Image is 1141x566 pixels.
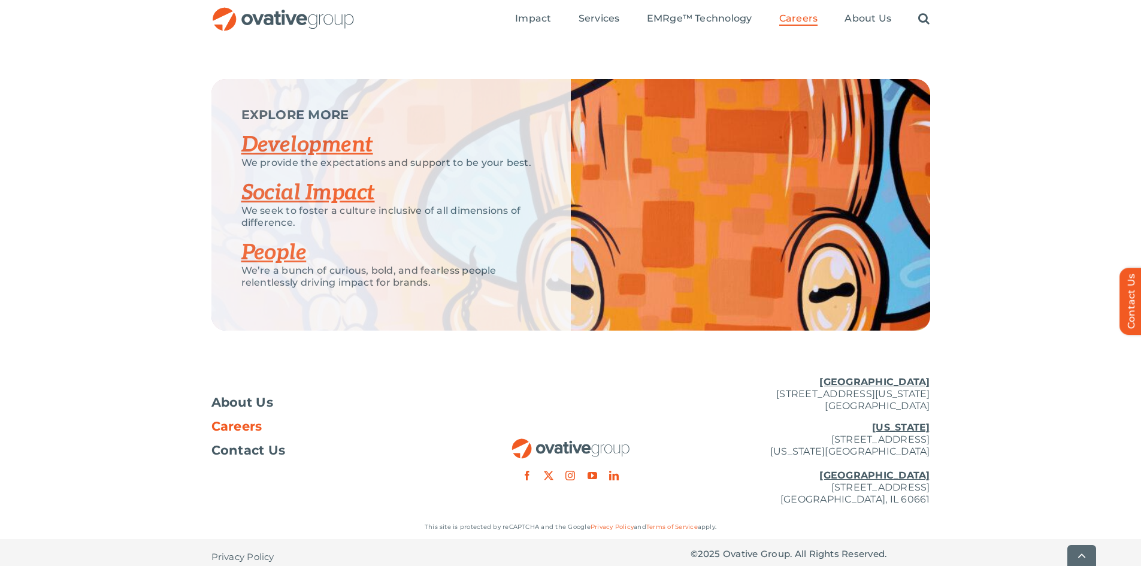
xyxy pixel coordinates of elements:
u: [US_STATE] [872,422,930,433]
p: This site is protected by reCAPTCHA and the Google and apply. [211,521,930,533]
span: Privacy Policy [211,551,274,563]
a: About Us [845,13,891,26]
p: We seek to foster a culture inclusive of all dimensions of difference. [241,205,541,229]
p: © Ovative Group. All Rights Reserved. [691,548,930,560]
span: 2025 [698,548,721,559]
a: EMRge™ Technology [647,13,752,26]
a: Development [241,132,373,158]
a: Terms of Service [646,523,698,531]
a: instagram [565,471,575,480]
a: twitter [544,471,553,480]
a: People [241,240,307,266]
a: Careers [211,420,451,432]
a: OG_Full_horizontal_RGB [211,6,355,17]
a: Social Impact [241,180,375,206]
p: We’re a bunch of curious, bold, and fearless people relentlessly driving impact for brands. [241,265,541,289]
a: linkedin [609,471,619,480]
span: Careers [779,13,818,25]
a: Services [579,13,620,26]
span: Careers [211,420,262,432]
nav: Footer Menu [211,396,451,456]
a: Contact Us [211,444,451,456]
u: [GEOGRAPHIC_DATA] [819,376,930,388]
a: facebook [522,471,532,480]
a: Search [918,13,930,26]
span: Contact Us [211,444,286,456]
span: About Us [845,13,891,25]
a: Privacy Policy [591,523,634,531]
u: [GEOGRAPHIC_DATA] [819,470,930,481]
p: EXPLORE MORE [241,109,541,121]
p: [STREET_ADDRESS][US_STATE] [GEOGRAPHIC_DATA] [691,376,930,412]
p: [STREET_ADDRESS] [US_STATE][GEOGRAPHIC_DATA] [STREET_ADDRESS] [GEOGRAPHIC_DATA], IL 60661 [691,422,930,506]
span: Impact [515,13,551,25]
a: Impact [515,13,551,26]
p: We provide the expectations and support to be your best. [241,157,541,169]
span: Services [579,13,620,25]
span: EMRge™ Technology [647,13,752,25]
a: Careers [779,13,818,26]
span: About Us [211,396,274,408]
a: OG_Full_horizontal_RGB [511,437,631,449]
a: youtube [588,471,597,480]
a: About Us [211,396,451,408]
